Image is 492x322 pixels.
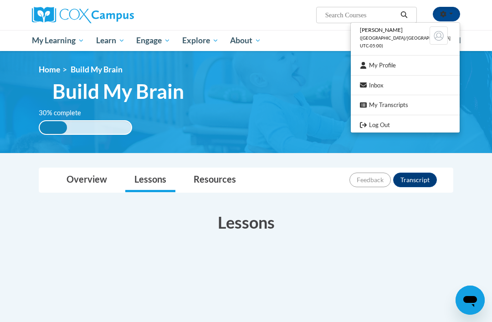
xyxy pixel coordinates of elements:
a: Logout [351,119,460,131]
img: Learner Profile Avatar [430,26,448,45]
a: My Transcripts [351,99,460,111]
iframe: Button to launch messaging window [456,286,485,315]
a: My Profile [351,60,460,71]
span: ([GEOGRAPHIC_DATA]/[GEOGRAPHIC_DATA] UTC-05:00) [360,36,451,48]
span: [PERSON_NAME] [360,26,403,33]
a: Inbox [351,80,460,91]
